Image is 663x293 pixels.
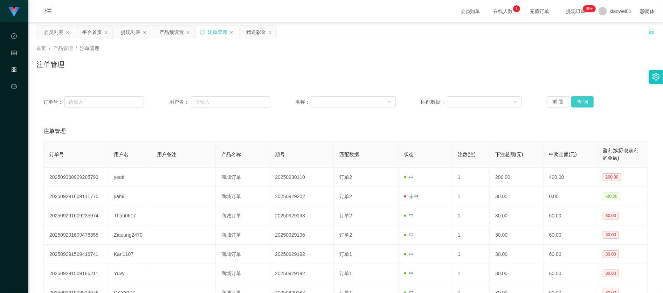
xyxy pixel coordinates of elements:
span: 注单管理 [80,46,99,51]
span: 产品管理 [11,67,17,130]
sup: 1 [513,5,520,12]
td: yan9 [108,187,151,206]
span: 中 [404,232,414,238]
td: 202509300909205793 [44,168,108,187]
span: 30.00 [603,250,619,258]
td: 30.00 [490,206,543,225]
span: 用户名 [114,152,129,157]
td: 20250929196 [269,225,334,245]
span: 200.00 [603,173,621,181]
i: 图标: down [387,100,392,105]
span: 提现订单 [563,9,589,14]
td: 202509291609478355 [44,225,108,245]
td: 20250929192 [269,245,334,264]
a: 图标: dashboard平台首页 [11,80,17,151]
input: 请输入 [64,96,144,107]
i: 图标: unlock [648,28,655,35]
td: 30.00 [490,245,543,264]
span: / [49,46,50,51]
span: 订单2 [339,194,352,199]
i: 图标: close [104,30,108,35]
td: 400.00 [544,168,597,187]
i: 图标: check-circle-o [11,30,17,44]
div: 注单管理 [208,26,227,39]
td: 202509291509416741 [44,245,108,264]
td: 60.00 [544,206,597,225]
span: 中奖金额(元) [549,152,577,157]
td: 20250929192 [269,264,334,283]
span: 中 [404,271,414,276]
span: 在线人数 [490,9,517,14]
span: 中 [404,213,414,218]
span: 订单1 [339,271,352,276]
td: 20250929198 [269,206,334,225]
td: Yuvy [108,264,151,283]
td: 202509291509186211 [44,264,108,283]
td: 60.00 [544,225,597,245]
td: 0.00 [544,187,597,206]
sup: 1211 [583,5,596,12]
span: -30.00 [603,193,620,200]
i: 图标: global [640,9,645,14]
i: 图标: appstore-o [11,64,17,78]
td: 1 [452,206,490,225]
td: 60.00 [544,264,597,283]
td: Kan1107 [108,245,151,264]
input: 请输入 [191,96,270,107]
span: 匹配数据： [421,98,447,106]
span: 期号 [275,152,285,157]
td: 202509291609235974 [44,206,108,225]
p: 1 [515,5,518,12]
span: 会员管理 [11,50,17,113]
span: 30.00 [603,212,619,219]
i: 图标: setting [652,73,660,81]
span: 匹配数据 [339,152,359,157]
span: 30.00 [603,231,619,239]
i: 图标: table [11,47,17,61]
h1: 注单管理 [36,59,64,70]
span: 数据中心 [11,34,17,96]
span: 订单号： [43,98,64,106]
span: / [76,46,77,51]
td: 商城订单 [216,264,269,283]
span: 用户名： [169,98,191,106]
td: 商城订单 [216,225,269,245]
div: 会员列表 [44,26,63,39]
button: 重 置 [547,96,569,107]
div: 提现列表 [121,26,140,39]
i: 图标: close [229,30,234,35]
td: 1 [452,245,490,264]
i: 图标: sync [200,30,205,35]
td: 1 [452,168,490,187]
span: 订单1 [339,251,352,257]
td: 30.00 [490,187,543,206]
td: 60.00 [544,245,597,264]
i: 图标: close [186,30,190,35]
div: 赠送彩金 [246,26,266,39]
span: 订单2 [339,213,352,218]
span: 订单2 [339,232,352,238]
span: 未中 [404,194,419,199]
span: 30.00 [603,270,619,277]
td: 30.00 [490,264,543,283]
button: 查 询 [571,96,594,107]
span: 中 [404,174,414,180]
td: 20250930110 [269,168,334,187]
td: 200.00 [490,168,543,187]
i: 图标: menu-unfold [36,0,60,23]
td: 1 [452,187,490,206]
td: 20250929202 [269,187,334,206]
span: 产品管理 [53,46,73,51]
td: yeott [108,168,151,187]
td: Thau0617 [108,206,151,225]
span: 用户备注 [157,152,177,157]
span: 下注总额(元) [495,152,523,157]
td: 1 [452,225,490,245]
span: 订单号 [49,152,64,157]
span: 盈利(实际总获利的金额) [603,148,639,161]
td: 商城订单 [216,168,269,187]
td: 商城订单 [216,245,269,264]
td: 30.00 [490,225,543,245]
td: 202509291609111775 [44,187,108,206]
span: 产品名称 [221,152,241,157]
